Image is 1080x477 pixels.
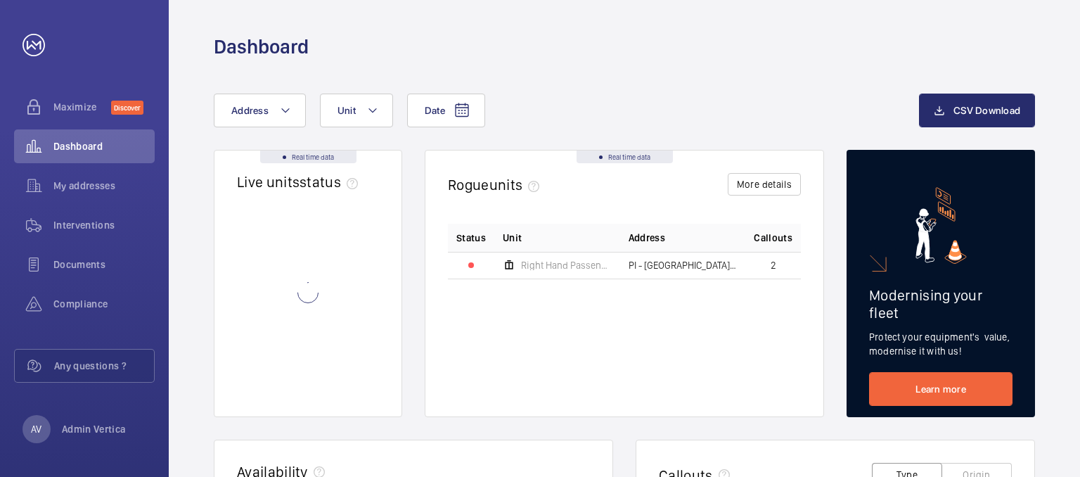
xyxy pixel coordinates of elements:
span: Unit [337,105,356,116]
span: Maximize [53,100,111,114]
span: units [489,176,546,193]
button: CSV Download [919,94,1035,127]
span: PI - [GEOGRAPHIC_DATA] - [GEOGRAPHIC_DATA], [GEOGRAPHIC_DATA] [629,260,738,270]
span: Date [425,105,445,116]
span: My addresses [53,179,155,193]
button: Address [214,94,306,127]
p: Status [456,231,486,245]
h2: Modernising your fleet [869,286,1012,322]
span: Any questions ? [54,359,154,373]
span: Interventions [53,218,155,232]
span: CSV Download [953,105,1020,116]
span: Address [231,105,269,116]
span: Discover [111,101,143,115]
p: Admin Vertica [62,422,126,436]
div: Real time data [260,151,356,163]
h2: Rogue [448,176,545,193]
span: Documents [53,257,155,272]
span: Callouts [754,231,792,245]
span: Unit [503,231,522,245]
span: Address [629,231,665,245]
h1: Dashboard [214,34,309,60]
span: Dashboard [53,139,155,153]
span: 2 [771,260,776,270]
p: AV [31,422,41,436]
img: marketing-card.svg [915,187,967,264]
span: Right Hand Passenger [521,260,612,270]
span: Compliance [53,297,155,311]
a: Learn more [869,372,1012,406]
button: Unit [320,94,393,127]
div: Real time data [577,151,673,163]
p: Protect your equipment's value, modernise it with us! [869,330,1012,358]
button: Date [407,94,485,127]
button: More details [728,173,801,196]
span: status [300,173,364,191]
h2: Live units [237,173,364,191]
